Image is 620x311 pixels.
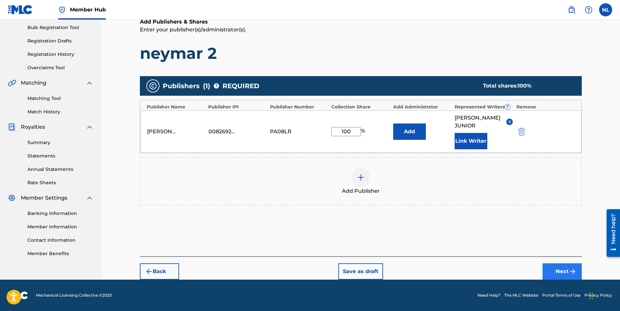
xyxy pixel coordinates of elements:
[602,206,620,259] iframe: Resource Center
[86,79,93,87] img: expand
[147,104,205,110] div: Publisher Name
[27,179,93,186] a: Rate Sheets
[589,286,593,306] div: Drag
[140,18,582,26] h6: Add Publishers & Shares
[584,292,612,298] a: Privacy Policy
[393,123,426,140] button: Add
[27,38,93,44] a: Registration Drafts
[599,3,612,16] div: User Menu
[21,194,67,202] span: Member Settings
[140,43,582,63] h1: neymar 2
[203,81,210,91] span: ( 1 )
[27,24,93,31] a: Bulk Registration Tool
[585,6,593,14] img: help
[58,6,66,14] img: Top Rightsholder
[342,187,380,195] span: Add Publisher
[518,83,531,89] span: 100 %
[27,139,93,146] a: Summary
[478,292,500,298] a: Need Help?
[214,83,219,89] span: ?
[27,237,93,244] a: Contact Information
[27,250,93,257] a: Member Benefits
[163,81,200,91] span: Publishers
[507,119,512,124] img: remove-from-list-button
[582,3,595,16] div: Help
[27,223,93,230] a: Member Information
[504,292,538,298] a: The MLC Website
[357,173,365,181] img: add
[8,194,16,202] img: Member Settings
[21,79,46,87] span: Matching
[27,64,93,71] a: Overclaims Tool
[27,95,93,102] a: Matching Tool
[145,268,153,275] img: 7ee5dd4eb1f8a8e3ef2f.svg
[70,6,106,13] span: Member Hub
[518,128,525,136] img: 12a2ab48e56ec057fbd8.svg
[27,210,93,217] a: Banking Information
[86,194,93,202] img: expand
[542,292,580,298] a: Portal Terms of Use
[27,108,93,115] a: Match History
[223,81,260,91] span: REQUIRED
[140,263,179,280] button: Back
[393,104,452,110] div: Add Administrator
[8,291,28,299] img: logo
[505,104,510,109] span: ?
[331,104,390,110] div: Collection Share
[455,114,501,130] span: [PERSON_NAME] JUNIOR
[27,166,93,173] a: Annual Statements
[565,3,578,16] a: Public Search
[27,153,93,159] a: Statements
[455,104,513,110] div: Represented Writers
[8,123,16,131] img: Royalties
[140,26,582,34] p: Enter your publisher(s)/administrator(s).
[483,82,569,90] div: Total shares:
[516,104,575,110] div: Remove
[361,127,367,136] span: %
[270,104,328,110] div: Publisher Number
[455,133,487,149] button: Link Writer
[587,280,620,311] iframe: Chat Widget
[21,123,45,131] span: Royalties
[86,123,93,131] img: expand
[568,6,576,14] img: search
[569,268,577,275] img: f7272a7cc735f4ea7f67.svg
[8,79,16,87] img: Matching
[149,82,157,90] img: publishers
[338,263,383,280] button: Save as draft
[543,263,582,280] button: Next
[8,5,33,14] img: MLC Logo
[208,104,267,110] div: Publisher IPI
[27,51,93,58] a: Registration History
[36,292,112,298] span: Mechanical Licensing Collective © 2025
